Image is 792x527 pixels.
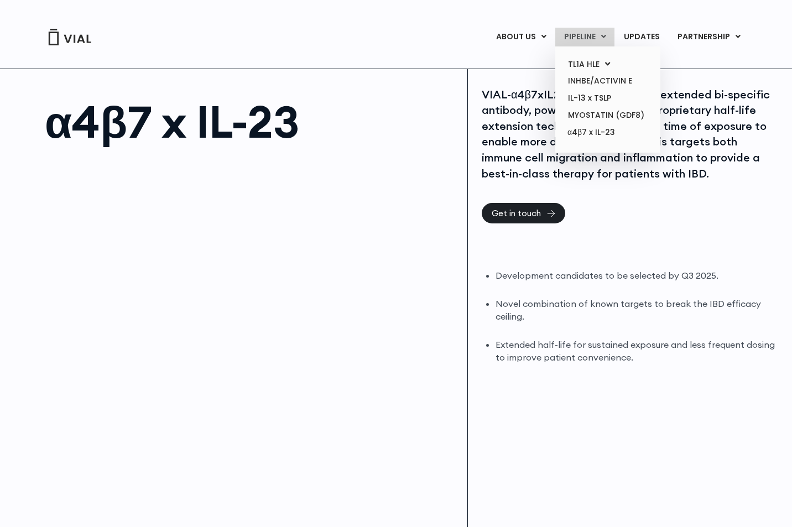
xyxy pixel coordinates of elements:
[559,124,656,142] a: α4β7 x IL-23
[487,28,555,46] a: ABOUT USMenu Toggle
[559,107,656,124] a: MYOSTATIN (GDF8)
[482,203,565,223] a: Get in touch
[482,87,777,182] div: VIAL-α4β7xIL23-HLE is a half-life extended bi-specific antibody, powered by VIAL-HLE proprietary ...
[496,338,777,364] li: Extended half-life for sustained exposure and less frequent dosing to improve patient convenience.
[555,28,614,46] a: PIPELINEMenu Toggle
[559,72,656,90] a: INHBE/ACTIVIN E
[492,209,541,217] span: Get in touch
[615,28,668,46] a: UPDATES
[496,298,777,323] li: Novel combination of known targets to break the IBD efficacy ceiling.
[559,90,656,107] a: IL-13 x TSLP
[45,100,456,144] h1: α4β7 x IL-23
[559,56,656,73] a: TL1A HLEMenu Toggle
[669,28,749,46] a: PARTNERSHIPMenu Toggle
[48,29,92,45] img: Vial Logo
[496,269,777,282] li: Development candidates to be selected by Q3 2025.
